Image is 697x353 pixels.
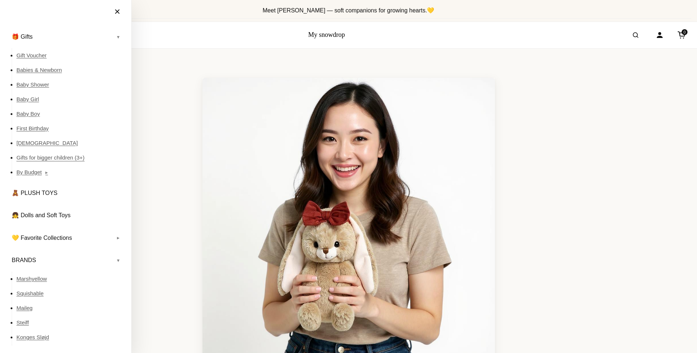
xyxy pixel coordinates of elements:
[107,4,128,20] button: Close menu
[16,315,124,330] a: Steiff
[7,184,124,202] a: 🧸 PLUSH TOYS
[427,7,434,14] span: 💛
[625,25,646,45] button: Open search
[16,150,124,165] a: Gifts for bigger children (3+)
[263,7,435,14] span: Meet [PERSON_NAME] — soft companions for growing hearts.
[16,330,124,345] a: Konges Sløjd
[682,29,687,35] span: 0
[16,165,124,180] a: By Budget
[16,136,124,150] a: [DEMOGRAPHIC_DATA]
[674,27,690,43] a: Cart
[7,28,124,46] a: 🎁 Gifts
[16,286,124,301] a: Squishable
[652,27,668,43] a: Account
[16,48,124,63] a: Gift Voucher
[16,107,124,121] a: Baby Boy
[16,121,124,136] a: First Birthday
[16,77,124,92] a: Baby Shower
[7,251,124,269] a: BRANDS
[6,3,691,19] div: Announcement
[308,31,345,38] a: My snowdrop
[16,301,124,315] a: Maileg
[16,63,124,77] a: Babies & Newborn
[16,272,124,286] a: Marshyellow
[16,92,124,107] a: Baby Girl
[7,229,124,247] a: 💛 Favorite Collections
[7,206,124,225] a: 👧 Dolls and Soft Toys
